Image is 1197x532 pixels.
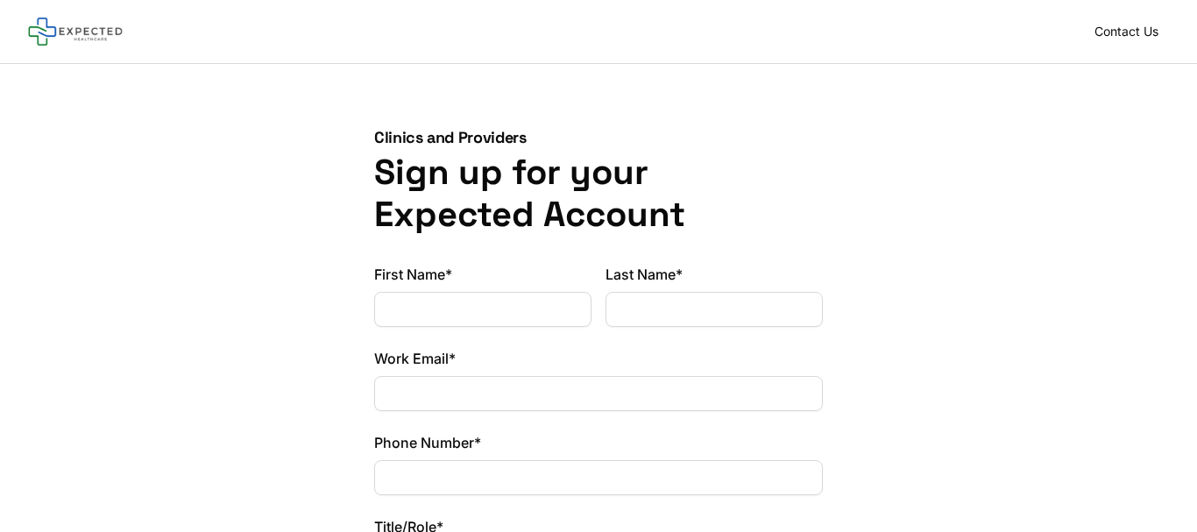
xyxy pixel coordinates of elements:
[374,152,823,236] h1: Sign up for your Expected Account
[374,348,823,369] label: Work Email*
[374,264,591,285] label: First Name*
[606,264,823,285] label: Last Name*
[1084,19,1169,44] a: Contact Us
[374,127,823,148] p: Clinics and Providers
[374,432,823,453] label: Phone Number*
